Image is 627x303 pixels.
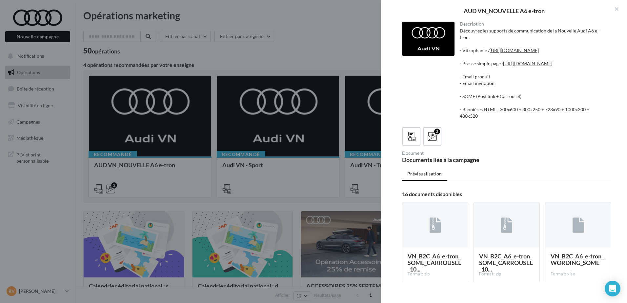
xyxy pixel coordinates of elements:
div: Format: zip [408,271,463,277]
div: Description [460,22,606,26]
div: 16 documents disponibles [402,192,611,197]
div: 2 [434,129,440,134]
div: Format: zip [479,271,534,277]
div: Format: xlsx [551,271,606,277]
div: Document [402,151,504,155]
div: AUD VN_NOUVELLE A6 e-tron [392,8,617,14]
div: Open Intercom Messenger [605,281,620,296]
a: [URL][DOMAIN_NAME] [503,61,552,66]
a: [URL][DOMAIN_NAME] [490,48,539,53]
span: VN_B2C_A6_e-tron_SOME_CARROUSEL_10... [408,253,461,273]
div: Documents liés à la campagne [402,157,504,163]
span: VN_B2C_A6_e-tron_SOME_CARROUSEL_10... [479,253,533,273]
span: VN_B2C_A6_e-tron_WORDING_SOME [551,253,604,266]
div: Découvrez les supports de communication de la Nouvelle Audi A6 e-tron. - Vitrophanie / - Presse s... [460,28,606,119]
